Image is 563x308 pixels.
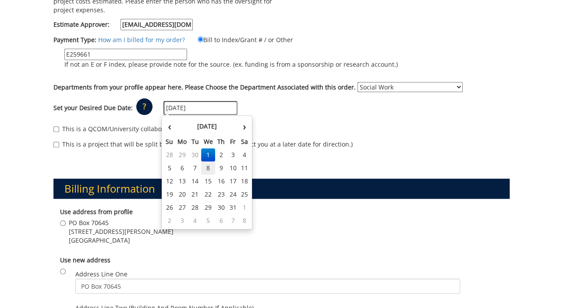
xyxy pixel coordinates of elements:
input: This is a QCOM/University collaborative project. [53,126,59,132]
td: 13 [175,175,189,188]
th: Sa [239,135,250,148]
td: 1 [239,201,250,214]
label: This is a project that will be split billed. (BMC Creative will contact you at a later date for d... [53,140,353,149]
label: Departments from your profile appear here. Please Choose the Department Associated with this order. [53,83,356,92]
label: Set your Desired Due Date: [53,104,133,112]
td: 22 [201,188,215,201]
b: Use new address [60,256,110,264]
td: 29 [175,148,189,161]
td: 28 [189,201,202,214]
th: ‹ [163,118,175,135]
label: Bill to Index/Grant # / or Other [187,35,293,44]
td: 10 [227,161,239,175]
td: 30 [189,148,202,161]
b: Use address from profile [60,208,133,216]
td: 28 [163,148,175,161]
td: 6 [175,161,189,175]
th: Th [215,135,227,148]
th: Mo [175,135,189,148]
th: Su [163,135,175,148]
input: If not an E or F index, please provide note for the source. (ex. funding is from a sponsorship or... [64,49,187,60]
td: 15 [201,175,215,188]
td: 20 [175,188,189,201]
td: 18 [239,175,250,188]
td: 21 [189,188,202,201]
label: Estimate Approver: [53,19,193,30]
td: 24 [227,188,239,201]
p: If not an E or F index, please provide note for the source. (ex. funding is from a sponsorship or... [64,60,398,69]
input: Bill to Index/Grant # / or Other [198,36,203,42]
th: Fr [227,135,239,148]
td: 2 [163,214,175,227]
td: 5 [201,214,215,227]
td: 9 [215,161,227,175]
td: 27 [175,201,189,214]
td: 12 [163,175,175,188]
td: 7 [189,161,202,175]
th: [DATE] [175,118,239,135]
td: 16 [215,175,227,188]
label: Payment Type: [53,36,96,44]
td: 1 [201,148,215,161]
input: This is a project that will be split billed. (BMC Creative will contact you at a later date for d... [53,142,59,147]
td: 23 [215,188,227,201]
td: 2 [215,148,227,161]
th: Tu [189,135,202,148]
td: 6 [215,214,227,227]
td: 31 [227,201,239,214]
th: › [239,118,250,135]
td: 8 [239,214,250,227]
a: How am I billed for my order? [98,36,185,44]
input: Address Line One [75,279,460,294]
td: 3 [227,148,239,161]
th: We [201,135,215,148]
input: MM/DD/YYYY [163,101,237,115]
span: PO Box 70645 [69,218,174,227]
td: 7 [227,214,239,227]
td: 26 [163,201,175,214]
p: ? [136,98,152,115]
span: [GEOGRAPHIC_DATA] [69,236,174,245]
td: 5 [163,161,175,175]
label: This is a QCOM/University collaborative project. [53,125,202,133]
td: 19 [163,188,175,201]
td: 29 [201,201,215,214]
td: 4 [239,148,250,161]
td: 8 [201,161,215,175]
label: Address Line One [75,270,460,294]
td: 4 [189,214,202,227]
td: 3 [175,214,189,227]
td: 14 [189,175,202,188]
input: Estimate Approver: [120,19,193,30]
input: PO Box 70645 [STREET_ADDRESS][PERSON_NAME] [GEOGRAPHIC_DATA] [60,220,66,226]
h3: Billing Information [53,179,510,199]
td: 30 [215,201,227,214]
span: [STREET_ADDRESS][PERSON_NAME] [69,227,174,236]
td: 25 [239,188,250,201]
td: 17 [227,175,239,188]
td: 11 [239,161,250,175]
